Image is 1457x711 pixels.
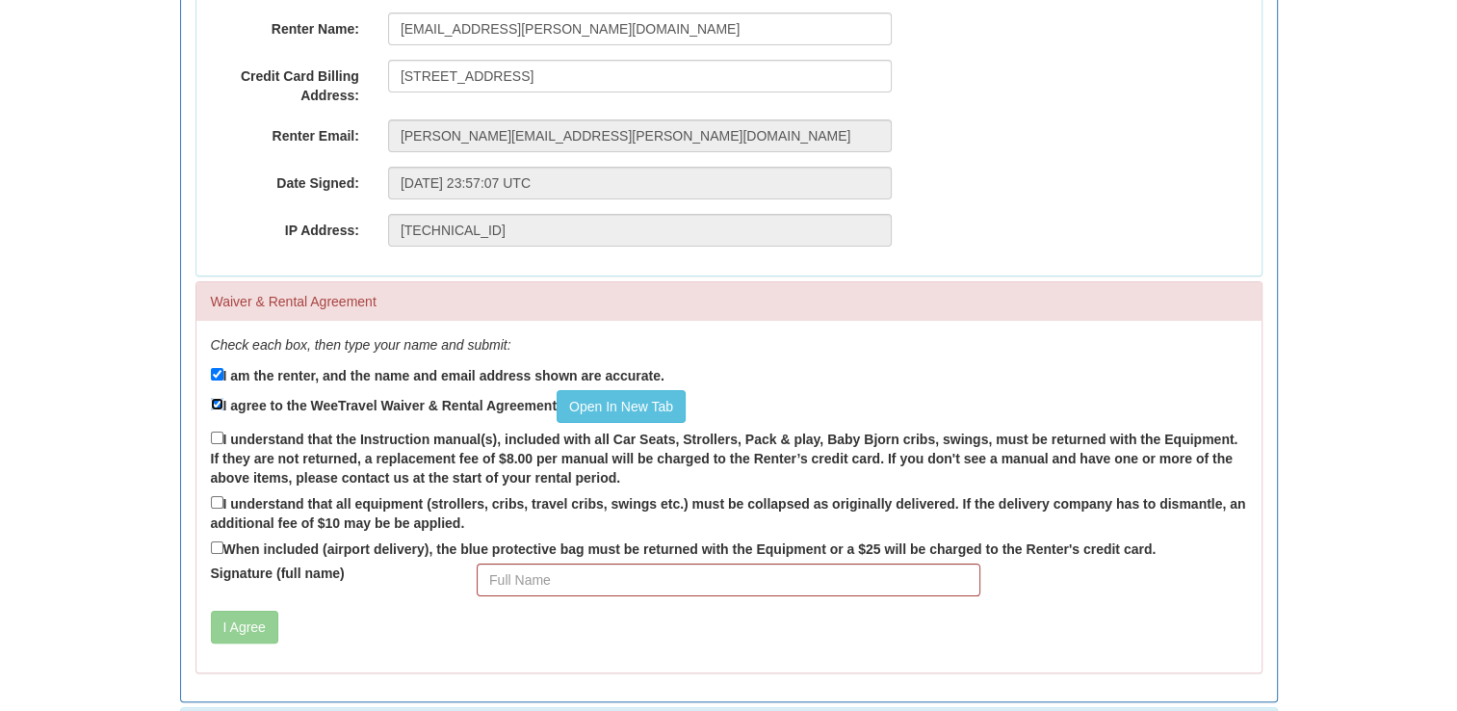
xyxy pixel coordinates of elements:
[211,364,664,385] label: I am the renter, and the name and email address shown are accurate.
[211,611,278,644] button: I Agree
[196,282,1262,321] div: Waiver & Rental Agreement
[196,119,374,145] label: Renter Email:
[211,432,223,444] input: I understand that the Instruction manual(s), included with all Car Seats, Strollers, Pack & play,...
[211,538,1157,559] label: When included (airport delivery), the blue protective bag must be returned with the Equipment or ...
[211,492,1247,533] label: I understand that all equipment (strollers, cribs, travel cribs, swings etc.) must be collapsed a...
[196,60,374,105] label: Credit Card Billing Address:
[477,564,980,596] input: Full Name
[211,337,511,353] em: Check each box, then type your name and submit:
[196,214,374,240] label: IP Address:
[211,398,223,410] input: I agree to the WeeTravel Waiver & Rental AgreementOpen In New Tab
[196,564,463,583] label: Signature (full name)
[557,390,686,423] a: Open In New Tab
[211,368,223,381] input: I am the renter, and the name and email address shown are accurate.
[196,167,374,193] label: Date Signed:
[211,428,1247,487] label: I understand that the Instruction manual(s), included with all Car Seats, Strollers, Pack & play,...
[196,13,374,39] label: Renter Name:
[211,541,223,554] input: When included (airport delivery), the blue protective bag must be returned with the Equipment or ...
[211,496,223,509] input: I understand that all equipment (strollers, cribs, travel cribs, swings etc.) must be collapsed a...
[211,390,686,423] label: I agree to the WeeTravel Waiver & Rental Agreement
